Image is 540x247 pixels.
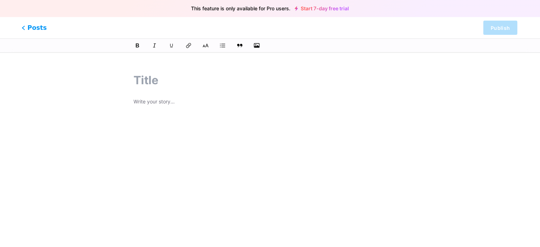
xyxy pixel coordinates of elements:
a: Start 7-day free trial [295,6,349,11]
span: This feature is only available for Pro users. [191,4,290,14]
span: Posts [22,23,47,32]
button: Publish [483,21,517,35]
span: Publish [491,25,510,31]
input: Title [133,72,407,89]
